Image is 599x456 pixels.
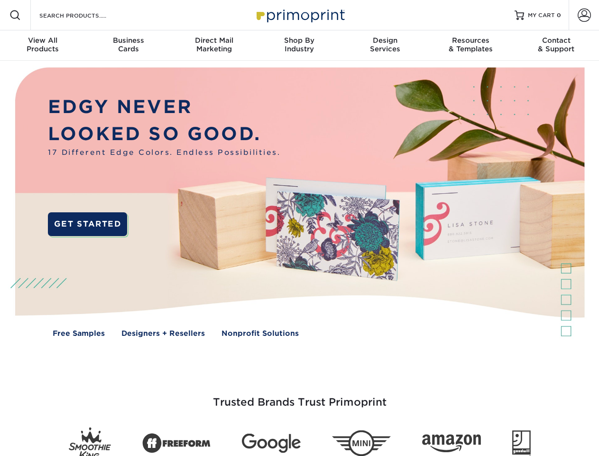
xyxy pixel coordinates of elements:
a: GET STARTED [48,212,127,236]
h3: Trusted Brands Trust Primoprint [22,373,577,420]
a: BusinessCards [85,30,171,61]
span: Resources [428,36,513,45]
div: & Templates [428,36,513,53]
span: Design [342,36,428,45]
a: Resources& Templates [428,30,513,61]
input: SEARCH PRODUCTS..... [38,9,131,21]
span: Business [85,36,171,45]
a: Direct MailMarketing [171,30,257,61]
div: Industry [257,36,342,53]
div: Services [342,36,428,53]
a: Contact& Support [514,30,599,61]
span: 17 Different Edge Colors. Endless Possibilities. [48,147,280,158]
div: Marketing [171,36,257,53]
div: & Support [514,36,599,53]
span: Contact [514,36,599,45]
img: Primoprint [252,5,347,25]
a: Nonprofit Solutions [221,328,299,339]
img: Google [242,434,301,453]
a: Free Samples [53,328,105,339]
span: 0 [557,12,561,19]
p: EDGY NEVER [48,94,280,121]
span: Shop By [257,36,342,45]
img: Amazon [422,435,481,453]
div: Cards [85,36,171,53]
span: MY CART [528,11,555,19]
span: Direct Mail [171,36,257,45]
a: DesignServices [342,30,428,61]
img: Goodwill [512,430,531,456]
p: LOOKED SO GOOD. [48,121,280,148]
a: Shop ByIndustry [257,30,342,61]
a: Designers + Resellers [121,328,205,339]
